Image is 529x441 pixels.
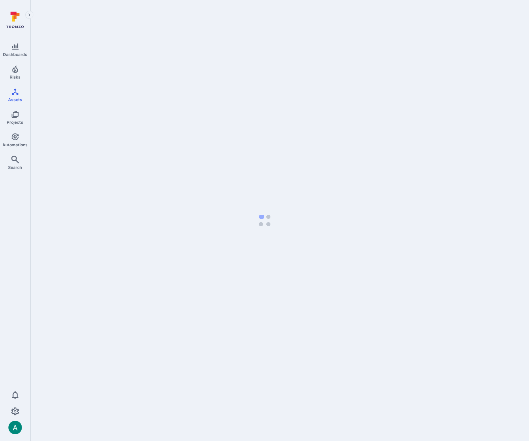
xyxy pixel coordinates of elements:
[10,75,21,80] span: Risks
[7,120,23,125] span: Projects
[8,165,22,170] span: Search
[8,97,22,102] span: Assets
[8,421,22,434] img: ACg8ocLSa5mPYBaXNx3eFu_EmspyJX0laNWN7cXOFirfQ7srZveEpg=s96-c
[25,11,33,19] button: Expand navigation menu
[2,142,28,147] span: Automations
[3,52,27,57] span: Dashboards
[8,421,22,434] div: Arjan Dehar
[27,12,32,18] i: Expand navigation menu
